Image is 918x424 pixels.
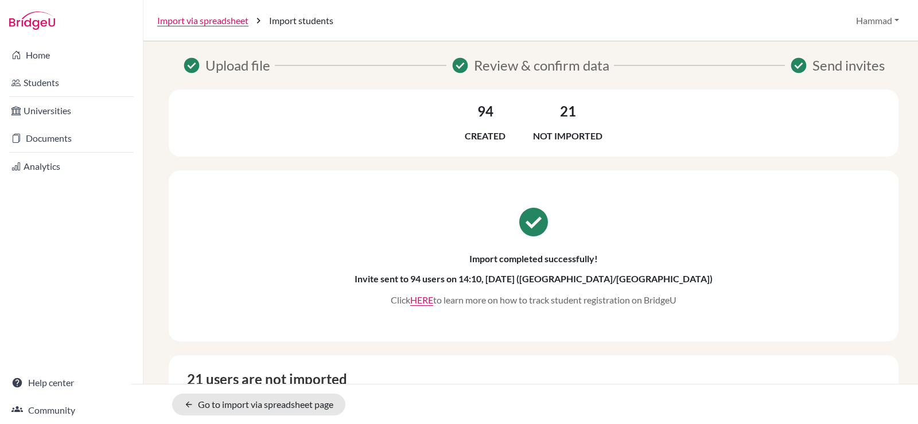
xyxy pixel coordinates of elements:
[2,99,141,122] a: Universities
[451,56,469,75] span: Success
[157,14,248,28] a: Import via spreadsheet
[477,103,493,120] h3: 94
[516,205,551,239] span: check_circle
[2,155,141,178] a: Analytics
[789,56,808,75] span: Success
[9,11,55,30] img: Bridge-U
[465,129,505,143] p: Created
[2,44,141,67] a: Home
[391,293,676,307] p: Click to learn more on how to track student registration on BridgeU
[2,371,141,394] a: Help center
[253,15,264,26] i: chevron_right
[182,56,201,75] span: Success
[205,55,270,76] span: Upload file
[410,294,433,305] a: Click to open the "Tracking student registration" article in a new tab
[2,71,141,94] a: Students
[469,253,598,264] h6: Import completed successfully!
[851,10,904,32] button: Hammad
[2,399,141,422] a: Community
[533,129,602,143] p: Not imported
[474,55,609,76] span: Review & confirm data
[560,103,576,120] h3: 21
[182,369,885,420] caption: 21 users are not imported
[172,394,345,415] a: Go to import via spreadsheet page
[184,400,193,409] i: arrow_back
[2,127,141,150] a: Documents
[269,14,333,28] span: Import students
[355,273,713,284] h6: Invite sent to 94 users on 14:10, [DATE] ([GEOGRAPHIC_DATA]/[GEOGRAPHIC_DATA])
[812,55,885,76] span: Send invites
